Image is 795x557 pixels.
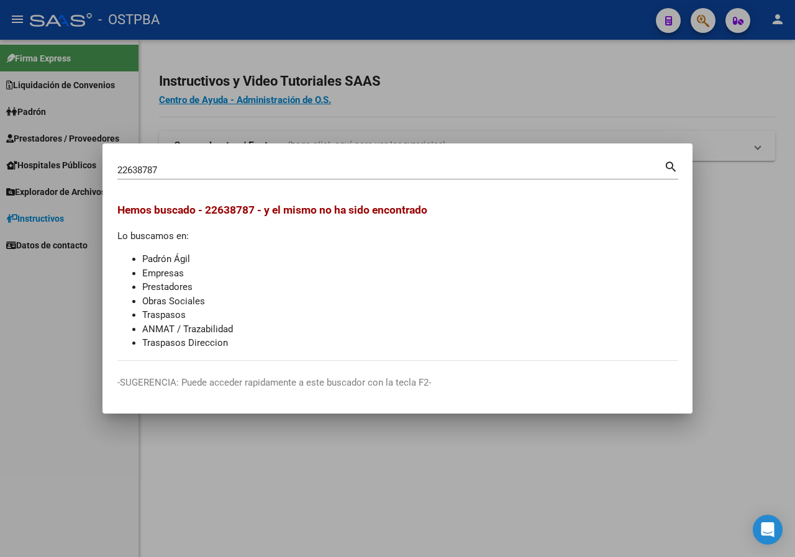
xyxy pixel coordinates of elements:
li: Empresas [142,266,678,281]
p: -SUGERENCIA: Puede acceder rapidamente a este buscador con la tecla F2- [117,376,678,390]
div: Lo buscamos en: [117,202,678,350]
li: ANMAT / Trazabilidad [142,322,678,337]
div: Open Intercom Messenger [753,515,783,545]
span: Hemos buscado - 22638787 - y el mismo no ha sido encontrado [117,204,427,216]
li: Traspasos [142,308,678,322]
li: Prestadores [142,280,678,294]
li: Obras Sociales [142,294,678,309]
mat-icon: search [664,158,678,173]
li: Traspasos Direccion [142,336,678,350]
li: Padrón Ágil [142,252,678,266]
